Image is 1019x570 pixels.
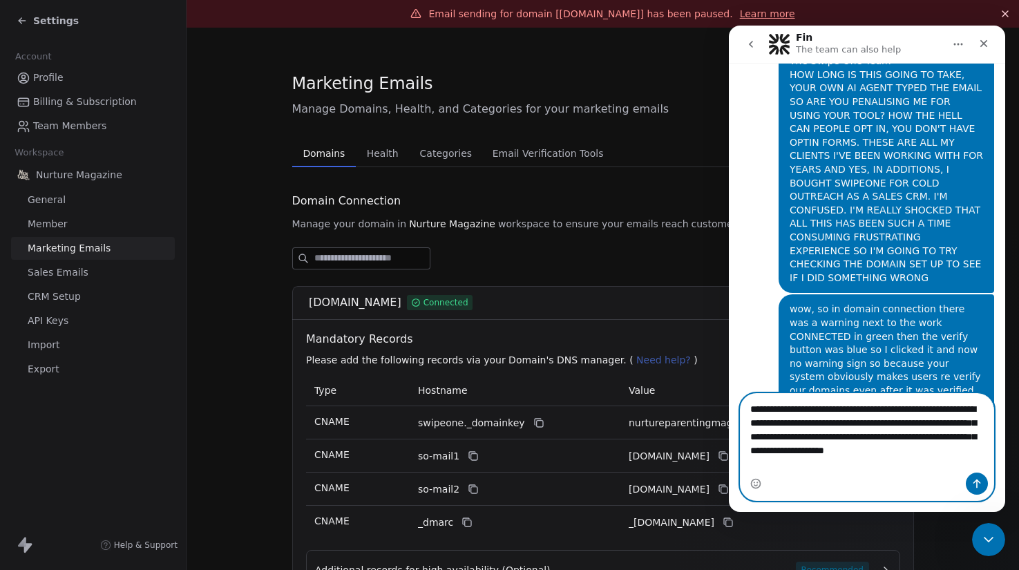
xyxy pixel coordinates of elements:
[17,14,79,28] a: Settings
[11,91,175,113] a: Billing & Subscription
[309,294,401,311] span: [DOMAIN_NAME]
[28,265,88,280] span: Sales Emails
[418,482,459,497] span: so-mail2
[297,144,350,163] span: Domains
[415,144,477,163] span: Categories
[629,515,714,530] span: _dmarc.swipeone.email
[292,101,914,117] span: Manage Domains, Health, and Categories for your marketing emails
[418,416,525,430] span: swipeone._domainkey
[9,142,70,163] span: Workspace
[418,515,453,530] span: _dmarc
[629,449,710,464] span: nurtureparentingmagazinecomau1.swipeone.email
[418,449,459,464] span: so-mail1
[629,482,710,497] span: nurtureparentingmagazinecomau2.swipeone.email
[28,241,111,256] span: Marketing Emails
[11,115,175,137] a: Team Members
[418,385,468,396] span: Hostname
[629,385,655,396] span: Value
[306,353,906,367] p: Please add the following records via your Domain's DNS manager. ( )
[11,334,175,357] a: Import
[314,383,401,398] p: Type
[11,237,175,260] a: Marketing Emails
[28,362,59,377] span: Export
[100,540,178,551] a: Help & Support
[498,217,689,231] span: workspace to ensure your emails reach
[11,310,175,332] a: API Keys
[33,70,64,85] span: Profile
[237,447,259,469] button: Send a message…
[11,66,175,89] a: Profile
[9,46,57,67] span: Account
[428,8,732,19] span: Email sending for domain [[DOMAIN_NAME]] has been paused.
[314,449,350,460] span: CNAME
[740,7,795,21] a: Learn more
[50,269,265,529] div: wow, so in domain connection there was a warning next to the work CONNECTED in green then the ver...
[11,269,265,546] div: Sue says…
[114,540,178,551] span: Help & Support
[28,289,81,304] span: CRM Setup
[361,144,404,163] span: Health
[28,338,59,352] span: Import
[61,277,254,521] div: wow, so in domain connection there was a warning next to the work CONNECTED in green then the ver...
[292,217,407,231] span: Manage your domain in
[21,453,32,464] button: Emoji picker
[292,73,433,94] span: Marketing Emails
[423,296,468,309] span: Connected
[11,358,175,381] a: Export
[629,416,814,430] span: nurtureparentingmagazinecomau._domainkey.swipeone.email
[17,168,30,182] img: Logo-Nurture-2025-e0d9cf-5in.png
[314,416,350,427] span: CNAME
[11,189,175,211] a: General
[33,95,137,109] span: Billing & Subscription
[28,314,68,328] span: API Keys
[972,523,1005,556] iframe: Intercom live chat
[11,261,175,284] a: Sales Emails
[636,354,691,365] span: Need help?
[33,119,106,133] span: Team Members
[306,331,906,348] span: Mandatory Records
[28,217,68,231] span: Member
[28,193,66,207] span: General
[314,482,350,493] span: CNAME
[11,213,175,236] a: Member
[11,285,175,308] a: CRM Setup
[12,368,265,433] textarea: Message…
[729,26,1005,512] iframe: Intercom live chat
[314,515,350,526] span: CNAME
[33,14,79,28] span: Settings
[292,193,401,209] span: Domain Connection
[409,217,495,231] span: Nurture Magazine
[36,168,122,182] span: Nurture Magazine
[487,144,609,163] span: Email Verification Tools
[692,217,897,231] span: customer's inboxes, boosting engagement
